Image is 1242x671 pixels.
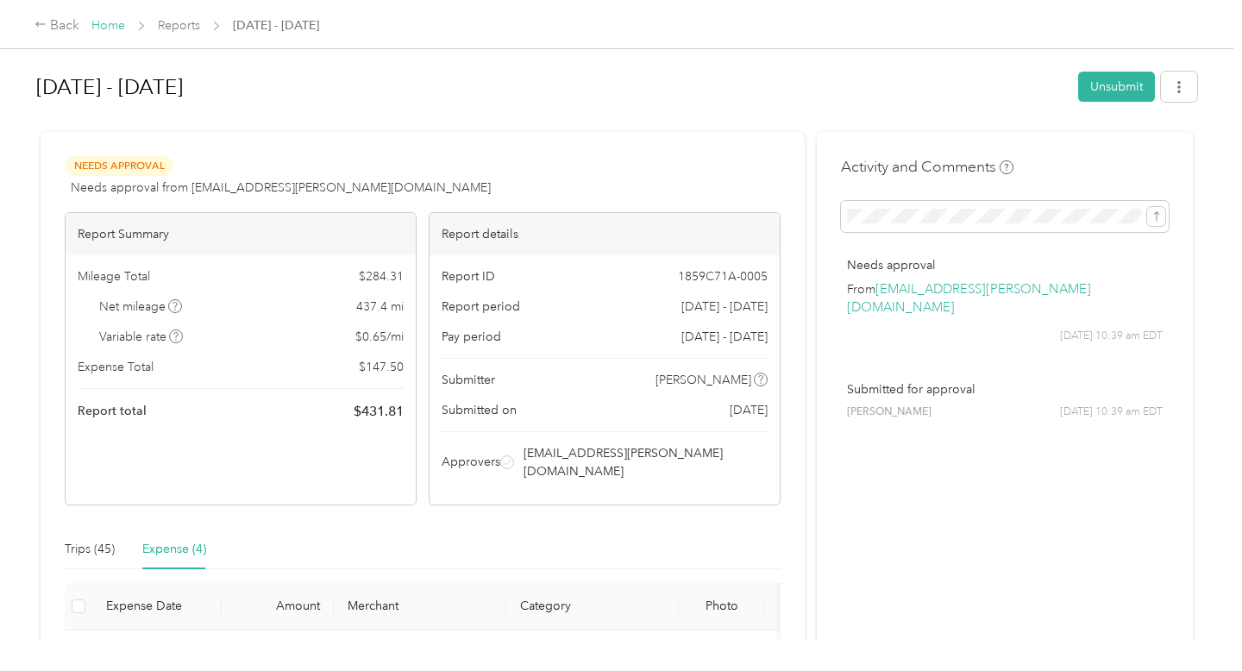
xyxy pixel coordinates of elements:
span: 437.4 mi [356,298,404,316]
span: Report total [78,402,147,420]
h4: Activity and Comments [841,156,1013,178]
span: Needs Approval [65,156,173,176]
div: Report Summary [66,213,416,255]
th: Category [506,583,679,630]
th: Photo [679,583,765,630]
span: [DATE] - [DATE] [681,328,768,346]
div: Expense (4) [142,540,206,559]
span: Report ID [442,267,495,285]
div: Trips (45) [65,540,115,559]
span: [EMAIL_ADDRESS][PERSON_NAME][DOMAIN_NAME] [524,444,765,480]
div: Report details [430,213,780,255]
p: Submitted for approval [847,380,1163,398]
span: Submitter [442,371,495,389]
a: [EMAIL_ADDRESS][PERSON_NAME][DOMAIN_NAME] [847,281,1091,316]
span: $ 284.31 [359,267,404,285]
span: $ 147.50 [359,358,404,376]
p: Needs approval [847,256,1163,274]
span: [DATE] 10:39 am EDT [1060,329,1163,344]
span: $ 431.81 [354,401,404,422]
iframe: Everlance-gr Chat Button Frame [1145,574,1242,671]
span: Approvers [442,453,500,471]
span: Variable rate [99,328,184,346]
span: [PERSON_NAME] [655,371,751,389]
h1: Aug 1 - 31, 2025 [36,66,1066,108]
span: Mileage Total [78,267,150,285]
span: [DATE] - [DATE] [233,16,319,34]
button: Unsubmit [1078,72,1155,102]
th: Expense Date [92,583,222,630]
a: Reports [158,18,200,33]
span: [DATE] [730,401,768,419]
span: Expense Total [78,358,154,376]
span: Report period [442,298,520,316]
span: Net mileage [99,298,183,316]
th: Amount [222,583,334,630]
span: $ 0.65 / mi [355,328,404,346]
span: [DATE] 10:39 am EDT [1060,404,1163,420]
span: Needs approval from [EMAIL_ADDRESS][PERSON_NAME][DOMAIN_NAME] [71,179,491,197]
div: Back [34,16,79,36]
span: Pay period [442,328,501,346]
th: Merchant [334,583,506,630]
p: From [847,280,1163,317]
span: [DATE] - [DATE] [681,298,768,316]
th: Notes [765,583,851,630]
span: 1859C71A-0005 [678,267,768,285]
span: [PERSON_NAME] [847,404,931,420]
a: Home [91,18,125,33]
span: Submitted on [442,401,517,419]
